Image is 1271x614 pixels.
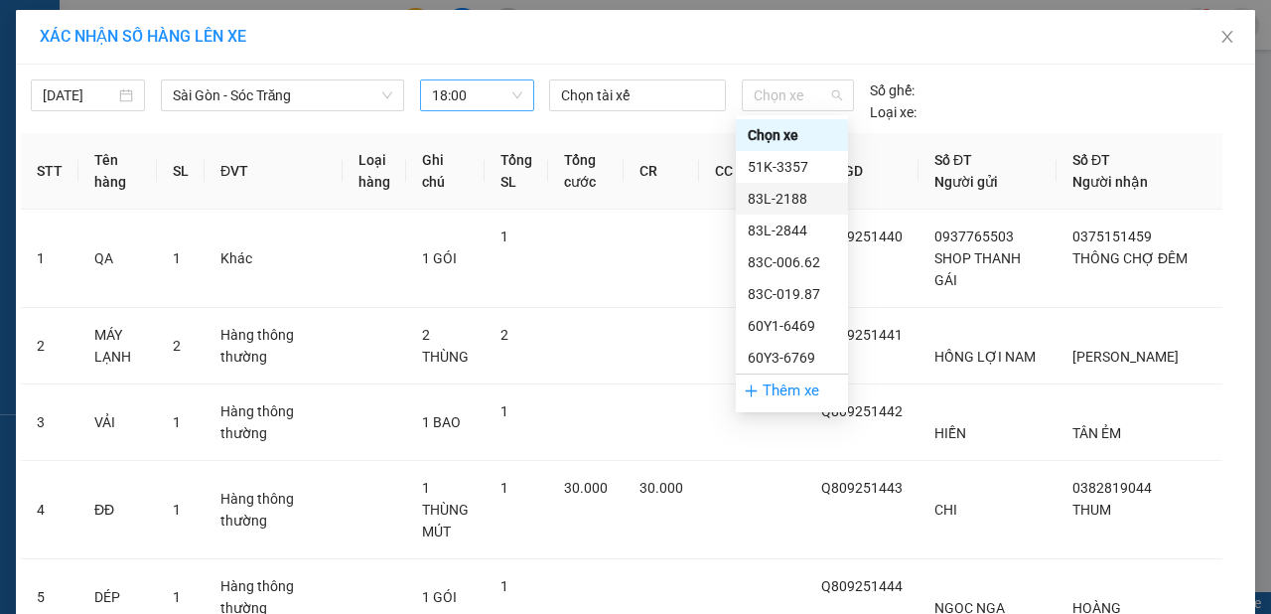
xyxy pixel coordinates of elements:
span: 1 BAO [422,414,461,430]
span: 0375151459 [1072,229,1152,244]
span: 18:00 [432,80,522,110]
td: MÁY LẠNH [78,308,157,384]
span: Số ĐT [934,152,972,168]
th: Tổng cước [548,133,624,210]
td: 2 [21,308,78,384]
span: SHOP THANH GÁI [934,250,1021,288]
span: 1 [173,502,181,518]
td: QA [78,210,157,308]
span: 0937765503 [934,229,1014,244]
span: 1 [500,229,508,244]
span: 1 [500,480,508,496]
th: Ghi chú [406,133,485,210]
span: THUM [1072,502,1111,518]
span: 1 GÓI [422,250,457,266]
span: HỒNG LỢI NAM [934,349,1036,365]
button: Close [1200,10,1255,66]
span: TÂN ẺM [1072,425,1121,441]
th: Loại hàng [343,133,406,210]
td: Hàng thông thường [205,308,343,384]
th: CC [699,133,749,210]
div: 83C-019.87 [736,278,848,310]
span: 2 [173,338,181,354]
th: CR [624,133,699,210]
span: 1 THÙNG MÚT [422,480,469,539]
span: Q809251441 [821,327,903,343]
th: ĐVT [205,133,343,210]
span: 30.000 [639,480,683,496]
div: 60Y3-6769 [748,347,836,369]
span: down [381,89,393,101]
img: logo.jpg [10,10,79,79]
td: 3 [21,384,78,461]
span: 1 [173,589,181,605]
span: 1 [173,414,181,430]
span: 2 THÙNG [422,327,469,365]
span: THÔNG CHỢ ĐÊM [1072,250,1188,266]
span: [PERSON_NAME] [1072,349,1179,365]
div: 83C-019.87 [748,283,836,305]
span: 1 GÓI [422,589,457,605]
td: Khác [205,210,343,308]
div: 51K-3357 [736,151,848,183]
span: Loại xe: [870,101,917,123]
div: Chọn xe [748,124,836,146]
span: 1 [173,250,181,266]
input: 14/09/2025 [43,84,115,106]
th: Tên hàng [78,133,157,210]
span: Chọn xe [754,80,842,110]
td: Hàng thông thường [205,461,343,559]
span: XÁC NHẬN SỐ HÀNG LÊN XE [40,27,246,46]
li: Vĩnh Thành (Sóc Trăng) [10,10,288,84]
div: 51K-3357 [748,156,836,178]
div: 83L-2844 [736,215,848,246]
span: Số ĐT [1072,152,1110,168]
div: 83L-2188 [736,183,848,215]
span: Số ghế: [870,79,915,101]
td: VẢI [78,384,157,461]
div: 60Y3-6769 [736,342,848,374]
th: Tổng SL [485,133,548,210]
td: ĐĐ [78,461,157,559]
div: 83L-2844 [748,220,836,241]
li: VP Sóc Trăng [137,107,264,129]
div: 83C-006.62 [748,251,836,273]
div: 83L-2188 [748,188,836,210]
span: plus [744,384,759,398]
span: 1 [500,403,508,419]
div: Chọn xe [736,119,848,151]
li: VP Quận 8 [10,107,137,129]
th: STT [21,133,78,210]
span: CHI [934,502,957,518]
span: Sài Gòn - Sóc Trăng [173,80,392,110]
span: environment [137,133,151,147]
div: 60Y1-6469 [736,310,848,342]
div: Thêm xe [736,374,848,408]
span: HIỀN [934,425,966,441]
th: Mã GD [805,133,918,210]
span: Người gửi [934,174,998,190]
span: Q809251443 [821,480,903,496]
td: 1 [21,210,78,308]
th: SL [157,133,205,210]
span: close [1219,29,1235,45]
span: 2 [500,327,508,343]
span: Q809251440 [821,229,903,244]
span: 1 [500,578,508,594]
td: 4 [21,461,78,559]
span: 0382819044 [1072,480,1152,496]
span: Q809251444 [821,578,903,594]
div: 83C-006.62 [736,246,848,278]
span: Q809251442 [821,403,903,419]
span: environment [10,133,24,147]
span: 30.000 [564,480,608,496]
td: Hàng thông thường [205,384,343,461]
div: 60Y1-6469 [748,315,836,337]
span: Người nhận [1072,174,1148,190]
